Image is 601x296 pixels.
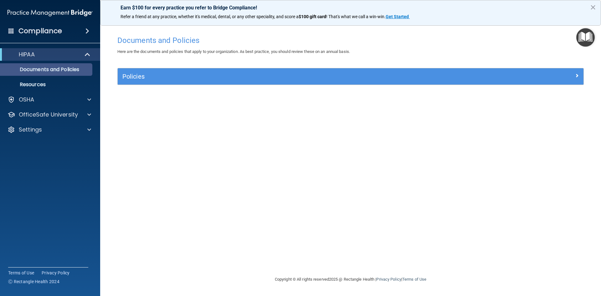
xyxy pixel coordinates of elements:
[576,28,595,47] button: Open Resource Center
[117,49,350,54] span: Here are the documents and policies that apply to your organization. As best practice, you should...
[8,51,91,58] a: HIPAA
[299,14,326,19] strong: $100 gift card
[4,81,90,88] p: Resources
[8,7,93,19] img: PMB logo
[4,66,90,73] p: Documents and Policies
[117,36,584,44] h4: Documents and Policies
[19,96,34,103] p: OSHA
[122,73,462,80] h5: Policies
[402,277,426,282] a: Terms of Use
[19,111,78,118] p: OfficeSafe University
[326,14,386,19] span: ! That's what we call a win-win.
[8,96,91,103] a: OSHA
[386,14,409,19] strong: Get Started
[376,277,401,282] a: Privacy Policy
[19,126,42,133] p: Settings
[121,14,299,19] span: Refer a friend at any practice, whether it's medical, dental, or any other speciality, and score a
[8,270,34,276] a: Terms of Use
[122,71,579,81] a: Policies
[8,126,91,133] a: Settings
[8,111,91,118] a: OfficeSafe University
[8,278,59,285] span: Ⓒ Rectangle Health 2024
[386,14,410,19] a: Get Started
[42,270,70,276] a: Privacy Policy
[18,27,62,35] h4: Compliance
[236,269,465,289] div: Copyright © All rights reserved 2025 @ Rectangle Health | |
[19,51,35,58] p: HIPAA
[590,2,596,12] button: Close
[121,5,581,11] p: Earn $100 for every practice you refer to Bridge Compliance!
